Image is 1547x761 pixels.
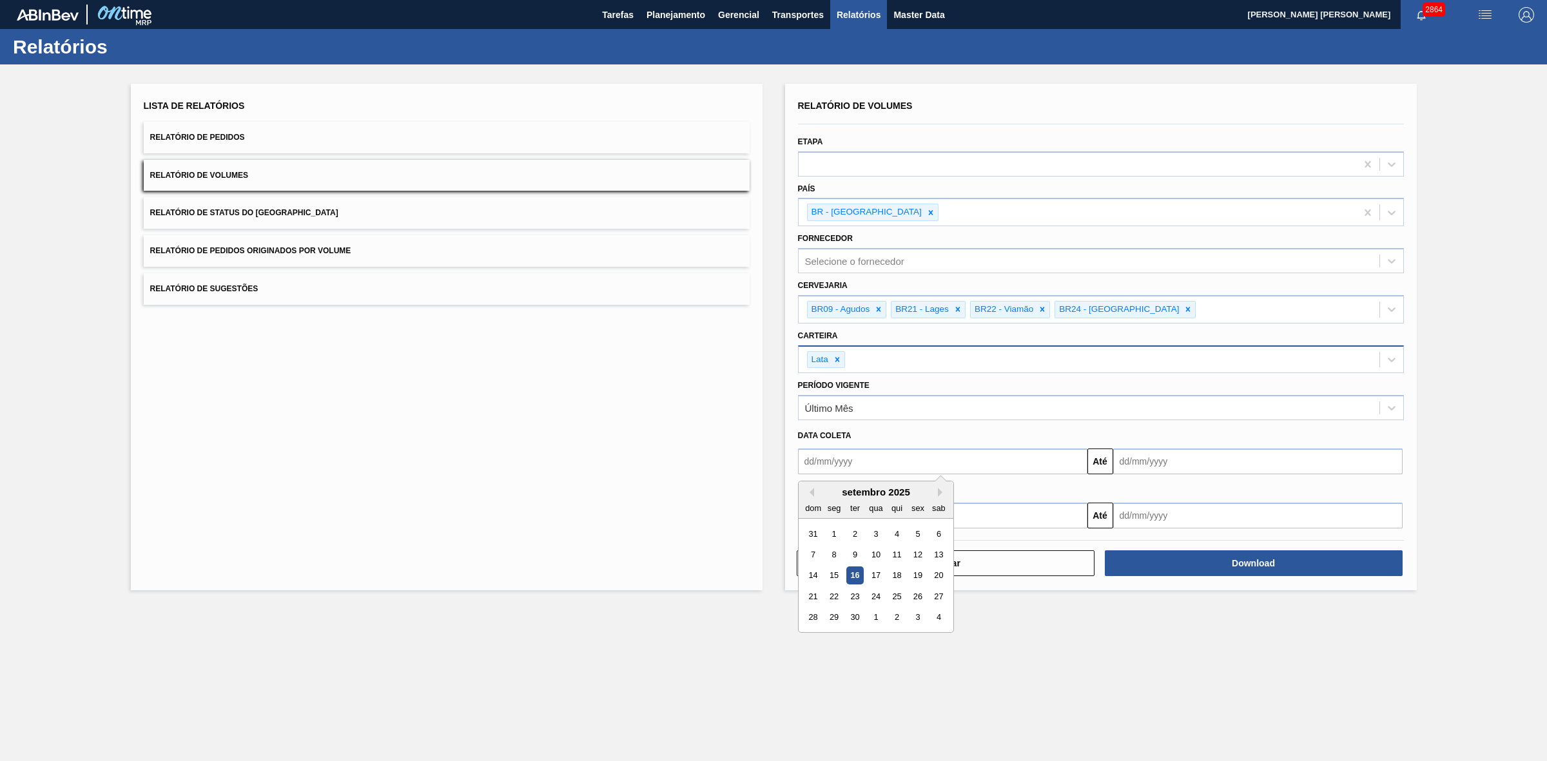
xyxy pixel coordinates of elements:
div: setembro 2025 [799,486,953,497]
div: Choose quarta-feira, 17 de setembro de 2025 [867,567,884,584]
div: Choose sábado, 27 de setembro de 2025 [929,588,947,605]
span: Relatório de Volumes [150,171,248,180]
button: Notificações [1401,6,1442,24]
div: Choose sábado, 4 de outubro de 2025 [929,609,947,626]
div: Choose terça-feira, 23 de setembro de 2025 [846,588,863,605]
img: TNhmsLtSVTkK8tSr43FrP2fwEKptu5GPRR3wAAAABJRU5ErkJggg== [17,9,79,21]
button: Relatório de Pedidos [144,122,750,153]
div: BR21 - Lages [891,302,951,318]
img: userActions [1477,7,1493,23]
div: seg [825,499,842,517]
div: Choose quarta-feira, 10 de setembro de 2025 [867,546,884,563]
div: Choose domingo, 31 de agosto de 2025 [804,525,822,543]
div: Choose domingo, 7 de setembro de 2025 [804,546,822,563]
span: Lista de Relatórios [144,101,245,111]
label: Cervejaria [798,281,848,290]
div: Choose domingo, 14 de setembro de 2025 [804,567,822,584]
div: Lata [808,352,830,368]
span: Relatórios [837,7,881,23]
div: Choose sexta-feira, 3 de outubro de 2025 [909,609,926,626]
div: Choose segunda-feira, 8 de setembro de 2025 [825,546,842,563]
div: Choose segunda-feira, 29 de setembro de 2025 [825,609,842,626]
div: qui [888,499,905,517]
div: Choose quarta-feira, 1 de outubro de 2025 [867,609,884,626]
div: Choose quarta-feira, 24 de setembro de 2025 [867,588,884,605]
input: dd/mm/yyyy [798,448,1087,474]
label: Fornecedor [798,234,853,243]
div: Choose quinta-feira, 11 de setembro de 2025 [888,546,905,563]
label: Carteira [798,331,838,340]
div: Choose sábado, 13 de setembro de 2025 [929,546,947,563]
div: Choose sexta-feira, 5 de setembro de 2025 [909,525,926,543]
div: Choose quinta-feira, 25 de setembro de 2025 [888,588,905,605]
input: dd/mm/yyyy [1113,503,1403,528]
img: Logout [1519,7,1534,23]
div: Choose terça-feira, 16 de setembro de 2025 [846,567,863,584]
div: BR - [GEOGRAPHIC_DATA] [808,204,924,220]
span: 2864 [1423,3,1445,17]
div: Choose quinta-feira, 18 de setembro de 2025 [888,567,905,584]
button: Next Month [938,488,947,497]
input: dd/mm/yyyy [1113,448,1403,474]
div: dom [804,499,822,517]
span: Tarefas [602,7,634,23]
div: Choose segunda-feira, 1 de setembro de 2025 [825,525,842,543]
div: Choose sábado, 20 de setembro de 2025 [929,567,947,584]
div: Choose sexta-feira, 12 de setembro de 2025 [909,546,926,563]
div: Selecione o fornecedor [805,256,904,267]
span: Gerencial [718,7,759,23]
button: Relatório de Sugestões [144,273,750,305]
span: Relatório de Volumes [798,101,913,111]
div: qua [867,499,884,517]
div: BR24 - [GEOGRAPHIC_DATA] [1055,302,1181,318]
span: Relatório de Pedidos Originados por Volume [150,246,351,255]
label: País [798,184,815,193]
button: Previous Month [805,488,814,497]
div: Choose terça-feira, 9 de setembro de 2025 [846,546,863,563]
span: Master Data [893,7,944,23]
button: Download [1105,550,1403,576]
span: Relatório de Pedidos [150,133,245,142]
button: Relatório de Volumes [144,160,750,191]
button: Até [1087,448,1113,474]
div: Choose terça-feira, 30 de setembro de 2025 [846,609,863,626]
div: Choose sábado, 6 de setembro de 2025 [929,525,947,543]
div: Choose quinta-feira, 4 de setembro de 2025 [888,525,905,543]
button: Relatório de Pedidos Originados por Volume [144,235,750,267]
button: Até [1087,503,1113,528]
div: BR09 - Agudos [808,302,872,318]
div: Choose segunda-feira, 22 de setembro de 2025 [825,588,842,605]
span: Planejamento [647,7,705,23]
div: Choose domingo, 21 de setembro de 2025 [804,588,822,605]
div: Choose segunda-feira, 15 de setembro de 2025 [825,567,842,584]
div: ter [846,499,863,517]
span: Transportes [772,7,824,23]
label: Período Vigente [798,381,870,390]
div: Choose sexta-feira, 26 de setembro de 2025 [909,588,926,605]
span: Relatório de Status do [GEOGRAPHIC_DATA] [150,208,338,217]
div: Choose domingo, 28 de setembro de 2025 [804,609,822,626]
h1: Relatórios [13,39,242,54]
div: Choose sexta-feira, 19 de setembro de 2025 [909,567,926,584]
div: Choose terça-feira, 2 de setembro de 2025 [846,525,863,543]
div: Último Mês [805,403,853,414]
button: Relatório de Status do [GEOGRAPHIC_DATA] [144,197,750,229]
span: Relatório de Sugestões [150,284,258,293]
div: BR22 - Viamão [971,302,1035,318]
span: Data coleta [798,431,851,440]
div: Choose quarta-feira, 3 de setembro de 2025 [867,525,884,543]
div: Choose quinta-feira, 2 de outubro de 2025 [888,609,905,626]
label: Etapa [798,137,823,146]
button: Limpar [797,550,1095,576]
div: sex [909,499,926,517]
div: sab [929,499,947,517]
div: month 2025-09 [803,523,949,628]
